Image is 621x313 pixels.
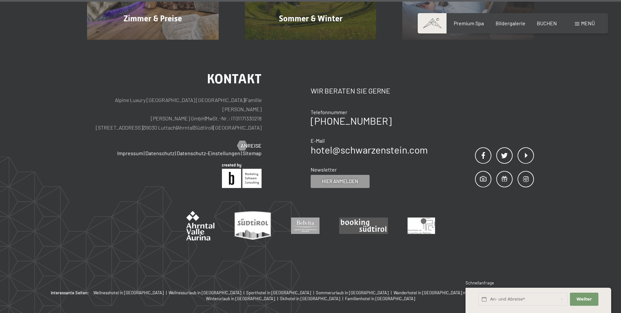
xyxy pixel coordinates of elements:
[243,150,262,156] a: Sitemap
[246,290,316,296] a: Sporthotel in [GEOGRAPHIC_DATA] |
[570,293,598,306] button: Weiter
[123,14,182,23] span: Zimmer & Preise
[206,296,275,301] span: Winterurlaub in [GEOGRAPHIC_DATA]
[175,150,176,156] span: |
[246,290,311,295] span: Sporthotel in [GEOGRAPHIC_DATA]
[537,20,557,26] a: BUCHEN
[205,115,206,121] span: |
[341,296,345,301] span: |
[169,290,246,296] a: Wellnessurlaub in [GEOGRAPHIC_DATA] |
[222,163,262,188] img: Brandnamic GmbH | Leading Hospitality Solutions
[496,20,525,26] a: Bildergalerie
[117,150,143,156] a: Impressum
[581,20,595,26] span: Menü
[316,290,389,295] span: Sommerurlaub in [GEOGRAPHIC_DATA]
[51,290,89,296] b: Interessante Seiten:
[454,20,484,26] a: Premium Spa
[241,142,262,149] span: Anreise
[316,290,393,296] a: Sommerurlaub in [GEOGRAPHIC_DATA] |
[93,290,164,295] span: Wellnesshotel in [GEOGRAPHIC_DATA]
[145,150,174,156] a: Datenschutz
[242,290,246,295] span: |
[241,150,242,156] span: |
[237,142,262,149] a: Anreise
[311,166,337,173] span: Newsletter
[87,95,262,132] p: Alpine Luxury [GEOGRAPHIC_DATA] [GEOGRAPHIC_DATA] Familie [PERSON_NAME] [PERSON_NAME] GmbH MwSt.-...
[207,71,262,87] span: Kontakt
[393,290,493,296] a: Wanderhotel in [GEOGRAPHIC_DATA] mit 4 Sternen |
[280,296,340,301] span: Skihotel in [GEOGRAPHIC_DATA]
[393,290,488,295] span: Wanderhotel in [GEOGRAPHIC_DATA] mit 4 Sternen
[93,290,169,296] a: Wellnesshotel in [GEOGRAPHIC_DATA] |
[311,137,325,144] span: E-Mail
[176,124,177,131] span: |
[311,144,428,156] a: hotel@schwarzenstein.com
[576,296,592,302] span: Weiter
[390,290,393,295] span: |
[466,280,494,285] span: Schnellanfrage
[280,296,345,302] a: Skihotel in [GEOGRAPHIC_DATA] |
[165,290,169,295] span: |
[169,290,241,295] span: Wellnessurlaub in [GEOGRAPHIC_DATA]
[144,150,145,156] span: |
[276,296,280,301] span: |
[311,86,390,95] span: Wir beraten Sie gerne
[322,178,358,185] span: Hier anmelden
[311,109,347,115] span: Telefonnummer
[279,14,342,23] span: Sommer & Winter
[312,290,316,295] span: |
[311,115,392,127] a: [PHONE_NUMBER]
[177,150,240,156] a: Datenschutz-Einstellungen
[345,296,415,302] a: Familienhotel in [GEOGRAPHIC_DATA]
[206,296,280,302] a: Winterurlaub in [GEOGRAPHIC_DATA] |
